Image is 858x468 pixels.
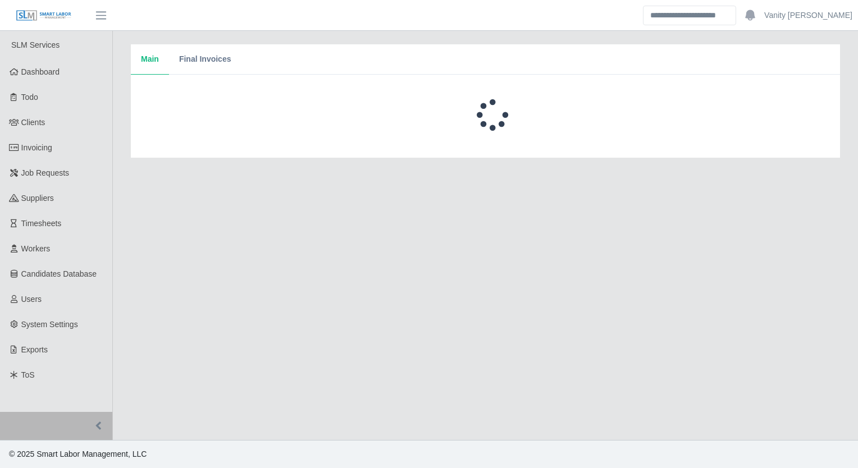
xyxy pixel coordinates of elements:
[21,269,97,278] span: Candidates Database
[131,44,169,75] button: Main
[16,10,72,22] img: SLM Logo
[21,143,52,152] span: Invoicing
[21,370,35,379] span: ToS
[21,244,51,253] span: Workers
[21,320,78,329] span: System Settings
[9,449,147,458] span: © 2025 Smart Labor Management, LLC
[764,10,852,21] a: Vanity [PERSON_NAME]
[21,295,42,304] span: Users
[21,345,48,354] span: Exports
[21,194,54,203] span: Suppliers
[21,219,62,228] span: Timesheets
[21,67,60,76] span: Dashboard
[11,40,60,49] span: SLM Services
[21,93,38,102] span: Todo
[21,168,70,177] span: Job Requests
[643,6,736,25] input: Search
[21,118,45,127] span: Clients
[169,44,241,75] button: Final Invoices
